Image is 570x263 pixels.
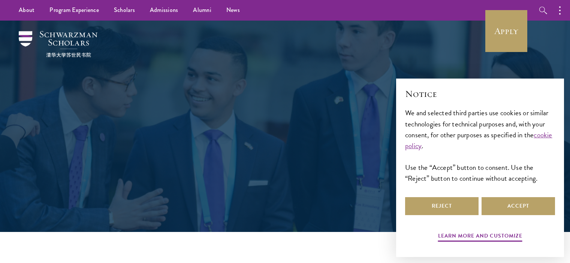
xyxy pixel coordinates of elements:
[482,197,555,215] button: Accept
[405,197,479,215] button: Reject
[405,107,555,183] div: We and selected third parties use cookies or similar technologies for technical purposes and, wit...
[405,129,552,151] a: cookie policy
[19,31,97,57] img: Schwarzman Scholars
[405,88,555,100] h2: Notice
[438,231,522,243] button: Learn more and customize
[485,10,527,52] a: Apply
